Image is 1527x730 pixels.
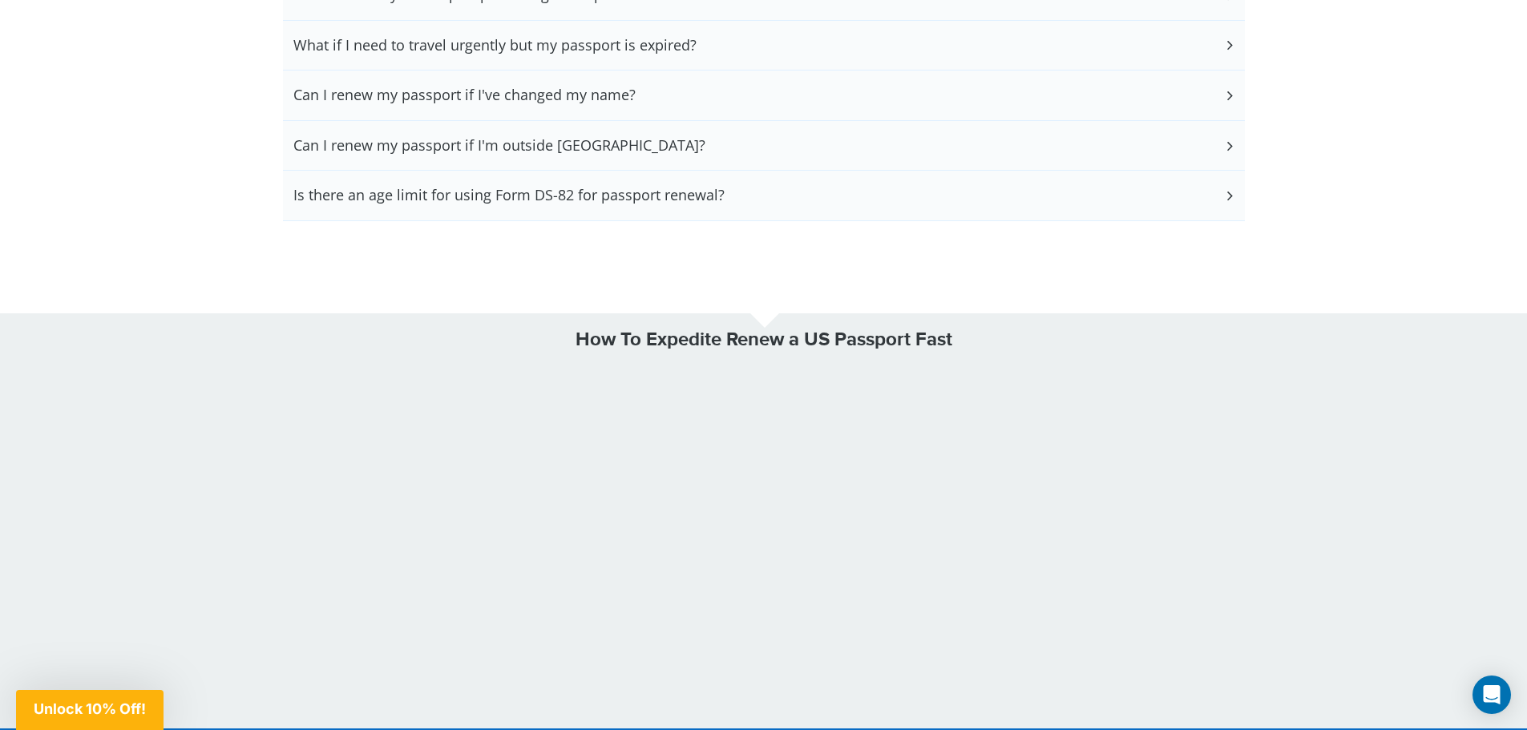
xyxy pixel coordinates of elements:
h3: What if I need to travel urgently but my passport is expired? [293,37,697,54]
div: Open Intercom Messenger [1472,676,1511,714]
h3: Is there an age limit for using Form DS-82 for passport renewal? [293,187,725,204]
h3: Can I renew my passport if I'm outside [GEOGRAPHIC_DATA]? [293,137,705,155]
h3: Can I renew my passport if I've changed my name? [293,87,636,104]
span: Unlock 10% Off! [34,700,146,717]
iframe: YouTube video player [539,382,988,635]
strong: How To Expedite Renew a US Passport Fast [576,328,952,351]
div: Unlock 10% Off! [16,690,164,730]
